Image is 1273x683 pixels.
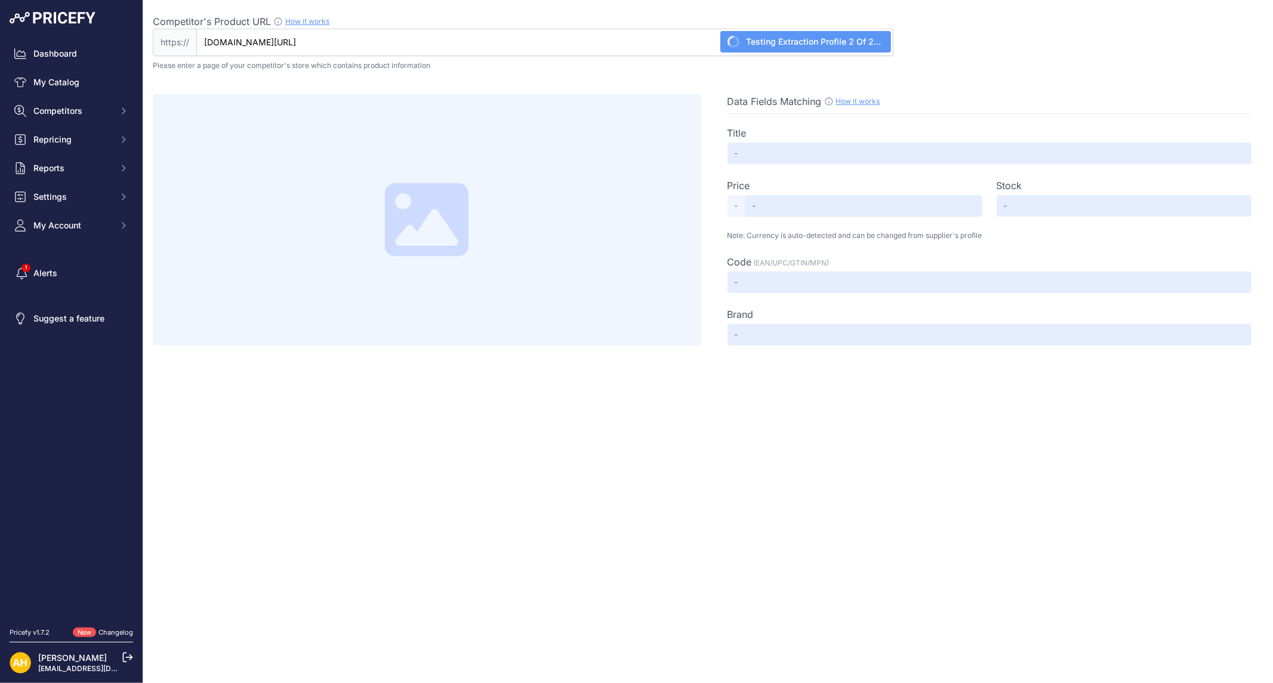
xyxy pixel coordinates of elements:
[33,134,112,146] span: Repricing
[728,95,822,107] span: Data Fields Matching
[728,307,754,322] label: Brand
[153,16,271,27] span: Competitor's Product URL
[728,324,1252,345] input: -
[728,126,747,140] label: Title
[10,43,133,613] nav: Sidebar
[728,256,752,268] span: Code
[10,100,133,122] button: Competitors
[153,29,196,56] span: https://
[33,162,112,174] span: Reports
[10,308,133,329] a: Suggest a feature
[747,36,881,48] span: Testing Extraction Profile 2 Of 2...
[10,628,50,638] div: Pricefy v1.7.2
[997,178,1022,193] label: Stock
[10,157,133,179] button: Reports
[10,129,133,150] button: Repricing
[10,215,133,236] button: My Account
[10,72,133,93] a: My Catalog
[728,231,1252,240] p: Note: Currency is auto-detected and can be changed from supplier's profile
[33,191,112,203] span: Settings
[285,17,329,26] a: How it works
[10,12,95,24] img: Pricefy Logo
[745,195,982,217] input: -
[98,628,133,636] a: Changelog
[196,29,893,56] input: www.olajmania.hu/product
[10,43,133,64] a: Dashboard
[754,258,830,267] span: (EAN/UPC/GTIN/MPN)
[728,178,750,193] label: Price
[728,271,1252,293] input: -
[73,628,96,638] span: New
[10,186,133,208] button: Settings
[33,220,112,231] span: My Account
[38,664,163,673] a: [EMAIL_ADDRESS][DOMAIN_NAME]
[33,105,112,117] span: Competitors
[38,653,107,663] a: [PERSON_NAME]
[153,61,1263,70] p: Please enter a page of your competitor's store which contains product information
[728,195,745,217] span: -
[836,97,880,106] a: How it works
[728,143,1252,164] input: -
[997,195,1252,217] input: -
[10,262,133,284] a: Alerts
[720,31,891,52] button: Testing Extraction Profile 2 Of 2...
